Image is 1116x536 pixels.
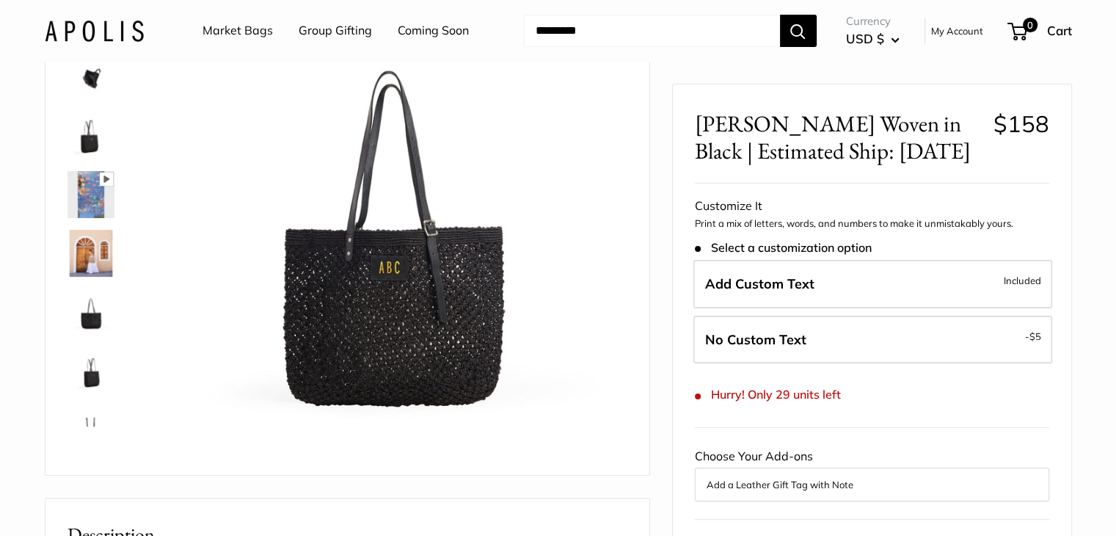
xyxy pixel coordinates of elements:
[65,51,117,104] a: Mercado Woven in Black | Estimated Ship: Oct. 19th
[203,20,273,42] a: Market Bags
[1025,327,1041,345] span: -
[695,195,1049,217] div: Customize It
[695,445,1049,501] div: Choose Your Add-ons
[695,388,841,402] span: Hurry! Only 29 units left
[846,31,884,46] span: USD $
[524,15,780,47] input: Search...
[65,344,117,397] a: Mercado Woven in Black | Estimated Ship: Oct. 19th
[846,11,900,32] span: Currency
[931,22,983,40] a: My Account
[846,27,900,51] button: USD $
[705,275,814,292] span: Add Custom Text
[1004,272,1041,289] span: Included
[68,54,114,101] img: Mercado Woven in Black | Estimated Ship: Oct. 19th
[65,227,117,280] a: Mercado Woven in Black | Estimated Ship: Oct. 19th
[299,20,372,42] a: Group Gifting
[693,260,1052,308] label: Add Custom Text
[993,109,1049,138] span: $158
[695,217,1049,231] p: Print a mix of letters, words, and numbers to make it unmistakably yours.
[65,109,117,162] a: Mercado Woven in Black | Estimated Ship: Oct. 19th
[707,475,1037,493] button: Add a Leather Gift Tag with Note
[705,331,806,348] span: No Custom Text
[68,347,114,394] img: Mercado Woven in Black | Estimated Ship: Oct. 19th
[65,168,117,221] a: Mercado Woven in Black | Estimated Ship: Oct. 19th
[695,241,872,255] span: Select a customization option
[65,286,117,338] a: Mercado Woven in Black | Estimated Ship: Oct. 19th
[68,406,114,453] img: Mercado Woven in Black | Estimated Ship: Oct. 19th
[693,316,1052,364] label: Leave Blank
[68,112,114,159] img: Mercado Woven in Black | Estimated Ship: Oct. 19th
[68,230,114,277] img: Mercado Woven in Black | Estimated Ship: Oct. 19th
[1009,19,1072,43] a: 0 Cart
[695,110,982,164] span: [PERSON_NAME] Woven in Black | Estimated Ship: [DATE]
[68,171,114,218] img: Mercado Woven in Black | Estimated Ship: Oct. 19th
[1047,23,1072,38] span: Cart
[1029,330,1041,342] span: $5
[1022,18,1037,32] span: 0
[780,15,817,47] button: Search
[68,289,114,336] img: Mercado Woven in Black | Estimated Ship: Oct. 19th
[65,403,117,456] a: Mercado Woven in Black | Estimated Ship: Oct. 19th
[398,20,469,42] a: Coming Soon
[45,20,144,41] img: Apolis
